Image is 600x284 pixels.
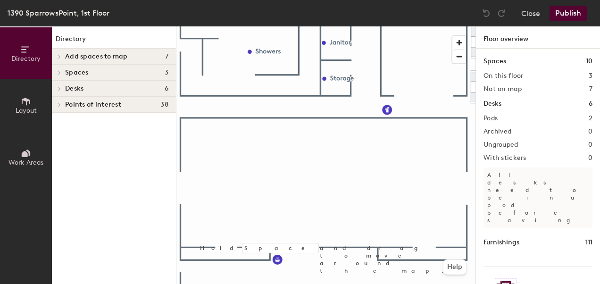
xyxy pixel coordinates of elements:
img: Redo [497,8,506,18]
h1: 10 [586,56,592,67]
h2: Ungrouped [483,141,518,149]
h2: On this floor [483,72,524,80]
button: Help [443,259,466,275]
h1: Desks [483,99,501,109]
span: Points of interest [65,101,121,109]
h2: 0 [588,141,592,149]
h2: 0 [588,128,592,135]
h1: Spaces [483,56,506,67]
h1: Furnishings [483,237,519,248]
h2: 3 [589,72,592,80]
button: Publish [550,6,587,21]
span: Directory [11,55,41,63]
h1: Directory [52,34,176,49]
h2: 7 [589,85,592,93]
h2: Archived [483,128,511,135]
span: Spaces [65,69,89,76]
h2: With stickers [483,154,526,162]
span: Desks [65,85,83,92]
p: All desks need to be in a pod before saving [483,167,592,228]
h1: 6 [589,99,592,109]
span: 6 [165,85,168,92]
h2: Pods [483,115,498,122]
img: Undo [482,8,491,18]
h1: 111 [585,237,592,248]
span: Add spaces to map [65,53,128,60]
div: 1390 SparrowsPoint, 1st Floor [8,7,109,19]
h2: Not on map [483,85,522,93]
span: Layout [16,107,37,115]
span: 3 [165,69,168,76]
h2: 2 [589,115,592,122]
h2: 0 [588,154,592,162]
button: Close [521,6,540,21]
span: 38 [160,101,168,109]
h1: Floor overview [476,26,600,49]
span: Work Areas [8,159,43,167]
span: 7 [165,53,168,60]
